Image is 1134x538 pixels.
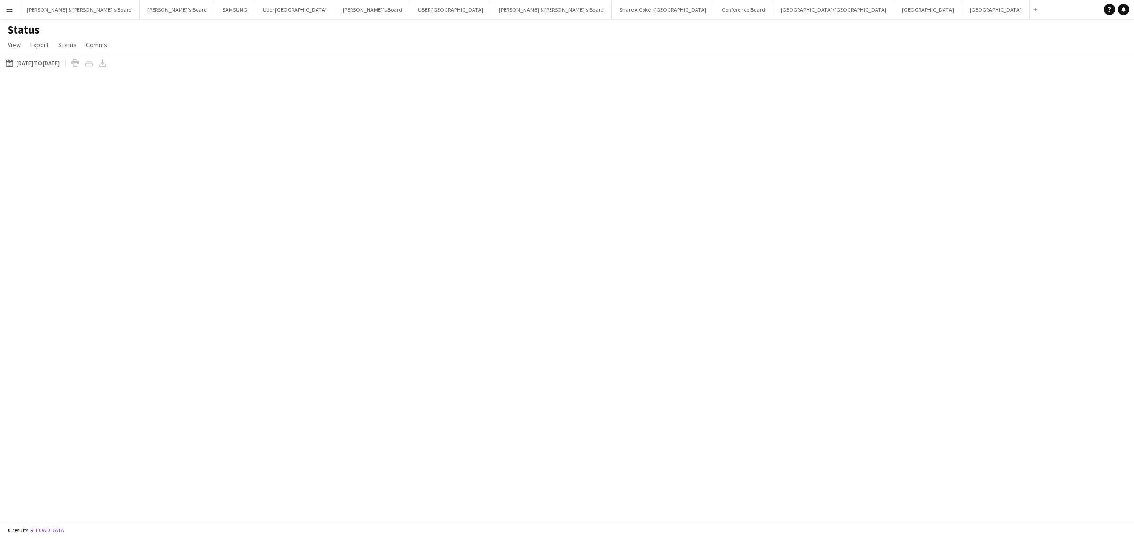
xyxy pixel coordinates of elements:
[255,0,335,19] button: Uber [GEOGRAPHIC_DATA]
[773,0,894,19] button: [GEOGRAPHIC_DATA]/[GEOGRAPHIC_DATA]
[26,39,52,51] a: Export
[962,0,1030,19] button: [GEOGRAPHIC_DATA]
[612,0,714,19] button: Share A Coke - [GEOGRAPHIC_DATA]
[30,41,49,49] span: Export
[140,0,215,19] button: [PERSON_NAME]'s Board
[215,0,255,19] button: SAMSUNG
[54,39,80,51] a: Status
[4,57,61,69] button: [DATE] to [DATE]
[58,41,77,49] span: Status
[86,41,107,49] span: Comms
[410,0,491,19] button: UBER [GEOGRAPHIC_DATA]
[4,39,25,51] a: View
[28,525,66,536] button: Reload data
[8,41,21,49] span: View
[19,0,140,19] button: [PERSON_NAME] & [PERSON_NAME]'s Board
[491,0,612,19] button: [PERSON_NAME] & [PERSON_NAME]'s Board
[335,0,410,19] button: [PERSON_NAME]'s Board
[714,0,773,19] button: Conference Board
[82,39,111,51] a: Comms
[894,0,962,19] button: [GEOGRAPHIC_DATA]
